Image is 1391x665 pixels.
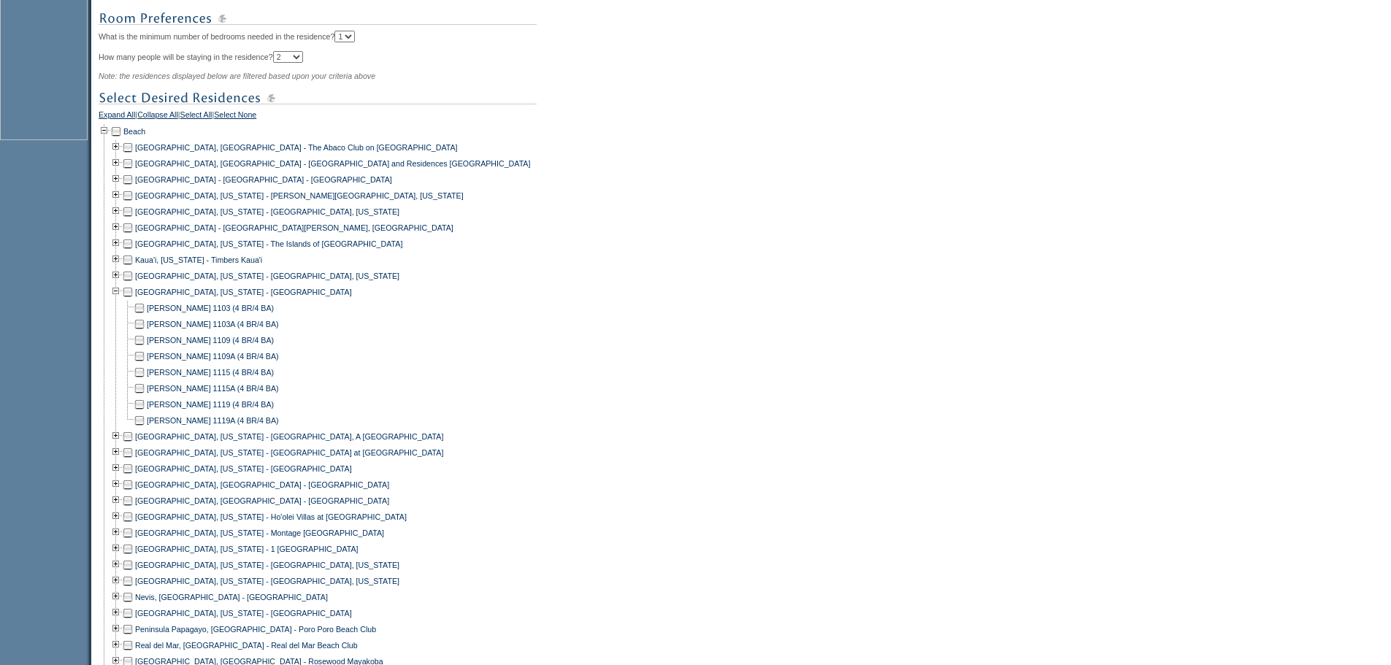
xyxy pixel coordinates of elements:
[135,175,392,184] a: [GEOGRAPHIC_DATA] - [GEOGRAPHIC_DATA] - [GEOGRAPHIC_DATA]
[147,368,274,377] a: [PERSON_NAME] 1115 (4 BR/4 BA)
[135,143,458,152] a: [GEOGRAPHIC_DATA], [GEOGRAPHIC_DATA] - The Abaco Club on [GEOGRAPHIC_DATA]
[135,191,464,200] a: [GEOGRAPHIC_DATA], [US_STATE] - [PERSON_NAME][GEOGRAPHIC_DATA], [US_STATE]
[99,72,375,80] span: Note: the residences displayed below are filtered based upon your criteria above
[135,239,402,248] a: [GEOGRAPHIC_DATA], [US_STATE] - The Islands of [GEOGRAPHIC_DATA]
[123,127,145,136] a: Beach
[135,496,389,505] a: [GEOGRAPHIC_DATA], [GEOGRAPHIC_DATA] - [GEOGRAPHIC_DATA]
[147,304,274,312] a: [PERSON_NAME] 1103 (4 BR/4 BA)
[135,159,530,168] a: [GEOGRAPHIC_DATA], [GEOGRAPHIC_DATA] - [GEOGRAPHIC_DATA] and Residences [GEOGRAPHIC_DATA]
[137,110,178,123] a: Collapse All
[214,110,256,123] a: Select None
[147,416,279,425] a: [PERSON_NAME] 1119A (4 BR/4 BA)
[99,110,562,123] div: | | |
[135,432,443,441] a: [GEOGRAPHIC_DATA], [US_STATE] - [GEOGRAPHIC_DATA], A [GEOGRAPHIC_DATA]
[135,545,359,553] a: [GEOGRAPHIC_DATA], [US_STATE] - 1 [GEOGRAPHIC_DATA]
[135,464,352,473] a: [GEOGRAPHIC_DATA], [US_STATE] - [GEOGRAPHIC_DATA]
[147,384,279,393] a: [PERSON_NAME] 1115A (4 BR/4 BA)
[147,320,279,328] a: [PERSON_NAME] 1103A (4 BR/4 BA)
[135,609,352,618] a: [GEOGRAPHIC_DATA], [US_STATE] - [GEOGRAPHIC_DATA]
[135,641,358,650] a: Real del Mar, [GEOGRAPHIC_DATA] - Real del Mar Beach Club
[180,110,212,123] a: Select All
[135,561,399,569] a: [GEOGRAPHIC_DATA], [US_STATE] - [GEOGRAPHIC_DATA], [US_STATE]
[135,448,443,457] a: [GEOGRAPHIC_DATA], [US_STATE] - [GEOGRAPHIC_DATA] at [GEOGRAPHIC_DATA]
[135,255,262,264] a: Kaua'i, [US_STATE] - Timbers Kaua'i
[135,272,399,280] a: [GEOGRAPHIC_DATA], [US_STATE] - [GEOGRAPHIC_DATA], [US_STATE]
[147,336,274,345] a: [PERSON_NAME] 1109 (4 BR/4 BA)
[135,528,384,537] a: [GEOGRAPHIC_DATA], [US_STATE] - Montage [GEOGRAPHIC_DATA]
[147,400,274,409] a: [PERSON_NAME] 1119 (4 BR/4 BA)
[99,9,537,28] img: subTtlRoomPreferences.gif
[135,625,376,634] a: Peninsula Papagayo, [GEOGRAPHIC_DATA] - Poro Poro Beach Club
[135,223,453,232] a: [GEOGRAPHIC_DATA] - [GEOGRAPHIC_DATA][PERSON_NAME], [GEOGRAPHIC_DATA]
[99,110,135,123] a: Expand All
[135,577,399,585] a: [GEOGRAPHIC_DATA], [US_STATE] - [GEOGRAPHIC_DATA], [US_STATE]
[135,593,328,601] a: Nevis, [GEOGRAPHIC_DATA] - [GEOGRAPHIC_DATA]
[135,288,352,296] a: [GEOGRAPHIC_DATA], [US_STATE] - [GEOGRAPHIC_DATA]
[135,480,389,489] a: [GEOGRAPHIC_DATA], [GEOGRAPHIC_DATA] - [GEOGRAPHIC_DATA]
[135,207,399,216] a: [GEOGRAPHIC_DATA], [US_STATE] - [GEOGRAPHIC_DATA], [US_STATE]
[147,352,279,361] a: [PERSON_NAME] 1109A (4 BR/4 BA)
[135,512,407,521] a: [GEOGRAPHIC_DATA], [US_STATE] - Ho'olei Villas at [GEOGRAPHIC_DATA]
